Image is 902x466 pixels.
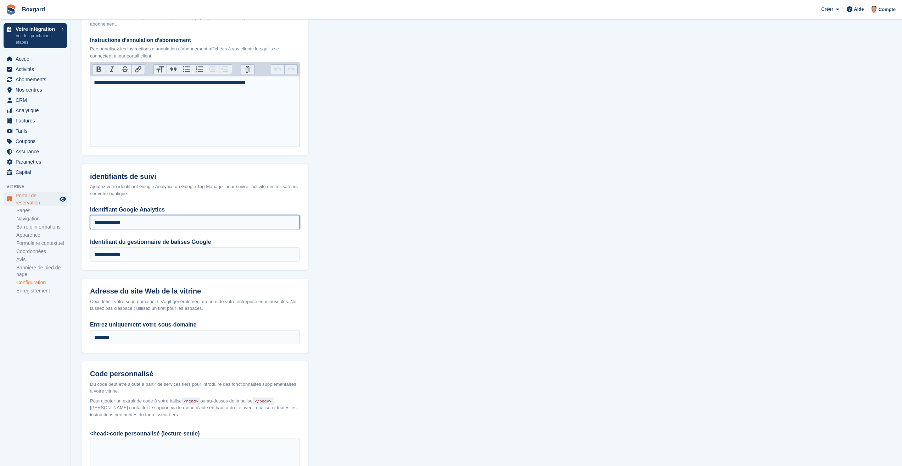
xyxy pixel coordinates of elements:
span: Coupons [16,136,58,146]
a: Enregistrement [16,287,67,294]
button: Link [131,65,145,74]
img: Alban Mackay [870,6,878,13]
button: Quote [167,65,180,74]
div: Personnalisez les instructions d’annulation d’abonnement affichées à vos clients lorsqu’ils se co... [90,45,300,59]
a: menu [4,64,67,74]
a: menu [4,192,67,206]
a: Coordonnées [16,248,67,255]
a: menu [4,167,67,177]
a: menu [4,157,67,167]
button: Undo [271,65,284,74]
h2: Code personnalisé [90,370,300,378]
a: Navigation [16,215,67,222]
a: Boxgard [19,4,48,15]
button: Italic [106,65,119,74]
label: Entrez uniquement votre sous-domaine [90,320,300,329]
span: Accueil [16,54,58,64]
img: stora-icon-8386f47178a22dfd0bd8f6a31ec36ba5ce8667c1dd55bd0f319d3a0aa187defe.svg [6,4,16,15]
a: Bannière de pied de page [16,264,67,278]
button: Redo [284,65,297,74]
code: <head> [182,398,200,405]
span: CRM [16,95,58,105]
div: Affichez un bouton sur lequel les clients peuvent appuyer pour annuler leur propre abonnement. [90,14,280,28]
div: Du code peut être ajouté à partir de services tiers pour introduire des fonctionnalités supplémen... [90,381,300,395]
p: Voir les prochaines étapes [16,33,58,45]
span: Assurance [16,147,58,157]
div: Ceci définit votre sous-domaine. Il s'agit généralement du nom de votre entreprise en minuscules.... [90,298,300,312]
span: Tarifs [16,126,58,136]
span: Nos centres [16,85,58,95]
button: Bold [93,65,106,74]
span: Abonnements [16,75,58,84]
span: Portail de réservation [16,192,58,206]
p: Votre intégration [16,27,58,32]
a: menu [4,126,67,136]
a: menu [4,105,67,115]
span: Pour ajouter un extrait de code à votre balise ou au-dessus de la balise , [PERSON_NAME] contacte... [90,398,300,418]
label: Identifiant Google Analytics [90,205,300,214]
span: Factures [16,116,58,126]
span: Analytique [16,105,58,115]
a: menu [4,116,67,126]
a: Avis [16,256,67,263]
span: Créer [821,6,833,13]
button: Bullets [180,65,193,74]
button: Heading [154,65,167,74]
button: Strikethrough [119,65,132,74]
code: </body> [253,398,274,405]
a: menu [4,95,67,105]
span: Aide [854,6,864,13]
span: Activités [16,64,58,74]
label: Identifiant du gestionnaire de balises Google [90,238,300,246]
button: Numbers [193,65,206,74]
h2: Adresse du site Web de la vitrine [90,287,300,295]
a: menu [4,75,67,84]
a: menu [4,147,67,157]
a: Barre d'informations [16,224,67,230]
button: Increase Level [219,65,232,74]
span: Paramètres [16,157,58,167]
span: Compte [879,6,896,13]
a: Configuration [16,279,67,286]
a: Boutique d'aperçu [58,195,67,203]
a: menu [4,136,67,146]
button: Attach Files [241,65,254,74]
div: Instructions d'annulation d'abonnement [90,36,300,44]
span: Capital [16,167,58,177]
div: Ajoutez votre identifiant Google Analytics ou Google Tag Manager pour suivre l'activité des utili... [90,183,300,197]
a: menu [4,54,67,64]
h2: identifiants de suivi [90,172,300,181]
div: <head>code personnalisé (lecture seule) [90,429,300,438]
a: Formulaire contextuel [16,240,67,247]
span: Vitrine [6,183,71,190]
a: menu [4,85,67,95]
a: Apparence [16,232,67,239]
a: Votre intégration Voir les prochaines étapes [4,23,67,48]
button: Decrease Level [206,65,219,74]
a: Pages [16,207,67,214]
